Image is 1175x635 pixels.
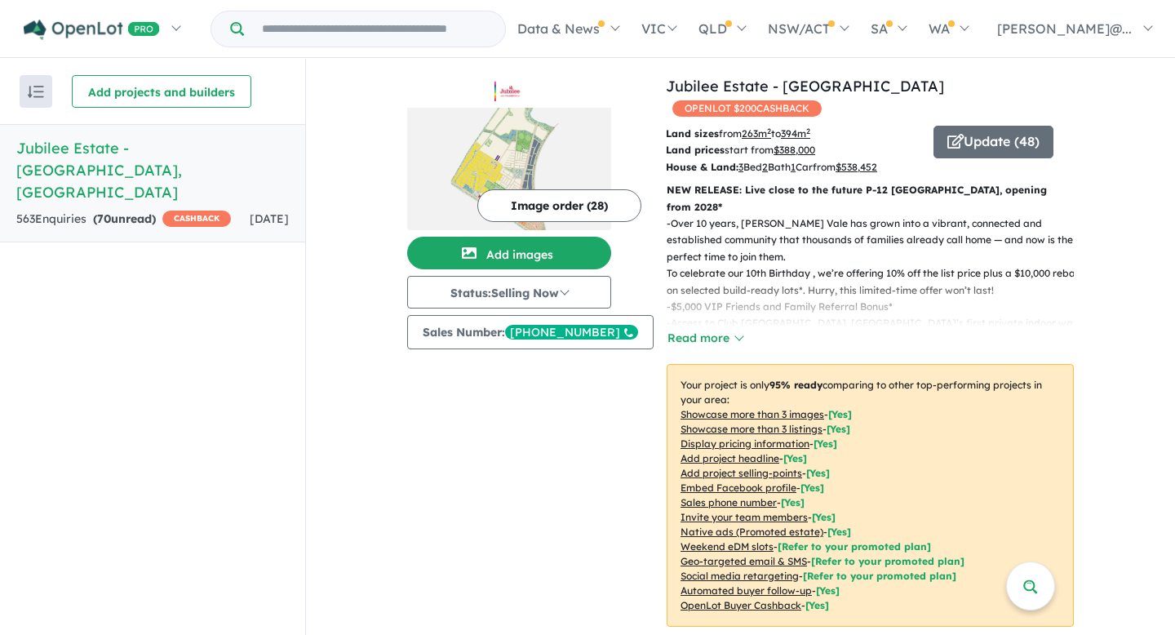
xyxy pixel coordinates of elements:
[767,127,771,135] sup: 2
[667,329,743,348] button: Read more
[681,540,774,553] u: Weekend eDM slots
[667,299,1087,315] p: - $5,000 VIP Friends and Family Referral Bonus*
[667,364,1074,627] p: Your project is only comparing to other top-performing projects in your area: - - - - - - - - - -...
[72,75,251,108] button: Add projects and builders
[407,237,611,269] button: Add images
[811,555,964,567] span: [Refer to your promoted plan]
[16,210,231,229] div: 563 Enquir ies
[407,276,611,309] button: Status:Selling Now
[681,437,809,450] u: Display pricing information
[742,127,771,140] u: 263 m
[162,211,231,227] span: CASHBACK
[681,408,824,420] u: Showcase more than 3 images
[407,75,611,230] a: Jubilee Estate - Wyndham Vale LogoJubilee Estate - Wyndham Vale
[681,511,808,523] u: Invite your team members
[828,408,852,420] span: [ Yes ]
[836,161,877,173] u: $ 538,452
[24,20,160,40] img: Openlot PRO Logo White
[250,211,289,226] span: [DATE]
[681,423,822,435] u: Showcase more than 3 listings
[414,82,605,101] img: Jubilee Estate - Wyndham Vale Logo
[666,144,725,156] b: Land prices
[681,452,779,464] u: Add project headline
[28,86,44,98] img: sort.svg
[666,159,921,175] p: Bed Bath Car from
[781,496,805,508] span: [ Yes ]
[791,161,796,173] u: 1
[805,599,829,611] span: [Yes]
[803,570,956,582] span: [Refer to your promoted plan]
[781,127,810,140] u: 394 m
[667,315,1087,365] p: - Access to Club [GEOGRAPHIC_DATA], [GEOGRAPHIC_DATA]’s first private indoor water park which fea...
[806,127,810,135] sup: 2
[816,584,840,597] span: [Yes]
[477,189,641,222] button: Image order (28)
[16,137,289,203] h5: Jubilee Estate - [GEOGRAPHIC_DATA] , [GEOGRAPHIC_DATA]
[407,108,611,230] img: Jubilee Estate - Wyndham Vale
[666,161,738,173] b: House & Land:
[681,584,812,597] u: Automated buyer follow-up
[666,126,921,142] p: from
[407,315,654,349] button: Sales Number:[PHONE_NUMBER]
[681,599,801,611] u: OpenLot Buyer Cashback
[666,127,719,140] b: Land sizes
[778,540,931,553] span: [Refer to your promoted plan]
[800,482,824,494] span: [ Yes ]
[93,211,156,226] strong: ( unread)
[681,570,799,582] u: Social media retargeting
[247,11,502,47] input: Try estate name, suburb, builder or developer
[666,142,921,158] p: start from
[827,526,851,538] span: [Yes]
[681,555,807,567] u: Geo-targeted email & SMS
[672,100,822,117] span: OPENLOT $ 200 CASHBACK
[666,77,944,95] a: Jubilee Estate - [GEOGRAPHIC_DATA]
[806,467,830,479] span: [ Yes ]
[681,496,777,508] u: Sales phone number
[667,215,1087,299] p: - Over 10 years, [PERSON_NAME] Vale has grown into a vibrant, connected and established community...
[771,127,810,140] span: to
[812,511,836,523] span: [ Yes ]
[769,379,822,391] b: 95 % ready
[505,325,638,340] div: [PHONE_NUMBER]
[783,452,807,464] span: [ Yes ]
[997,20,1132,37] span: [PERSON_NAME]@...
[667,182,1074,215] p: NEW RELEASE: Live close to the future P-12 [GEOGRAPHIC_DATA], opening from 2028*
[738,161,743,173] u: 3
[681,467,802,479] u: Add project selling-points
[97,211,111,226] span: 70
[681,526,823,538] u: Native ads (Promoted estate)
[933,126,1053,158] button: Update (48)
[774,144,815,156] u: $ 388,000
[827,423,850,435] span: [ Yes ]
[681,482,796,494] u: Embed Facebook profile
[814,437,837,450] span: [ Yes ]
[762,161,768,173] u: 2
